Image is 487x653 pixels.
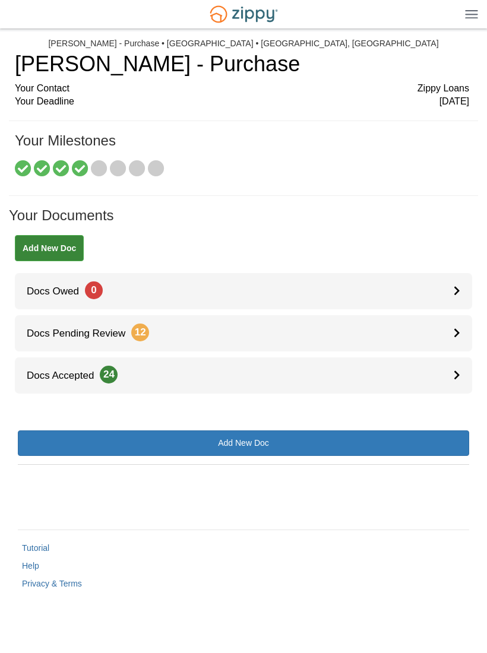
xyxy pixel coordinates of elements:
span: 0 [85,281,103,299]
img: Mobile Dropdown Menu [465,9,478,18]
div: Your Deadline [15,95,469,109]
h1: Your Milestones [15,133,469,160]
a: Tutorial [22,543,49,553]
span: 12 [131,324,149,341]
span: Docs Accepted [15,370,118,381]
a: Docs Owed0 [15,273,472,309]
span: Docs Owed [15,286,103,297]
span: Docs Pending Review [15,328,149,339]
div: [PERSON_NAME] - Purchase • [GEOGRAPHIC_DATA] • [GEOGRAPHIC_DATA], [GEOGRAPHIC_DATA] [48,39,438,49]
a: Add New Doc [15,235,84,261]
h1: Your Documents [9,208,478,235]
span: Zippy Loans [418,82,469,96]
h1: [PERSON_NAME] - Purchase [15,52,469,76]
a: Privacy & Terms [22,579,82,588]
a: Docs Pending Review12 [15,315,472,351]
a: Help [22,561,39,570]
span: [DATE] [439,95,469,109]
a: Add New Doc [18,430,469,456]
a: Docs Accepted24 [15,357,472,394]
span: 24 [100,366,118,383]
div: Your Contact [15,82,469,96]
